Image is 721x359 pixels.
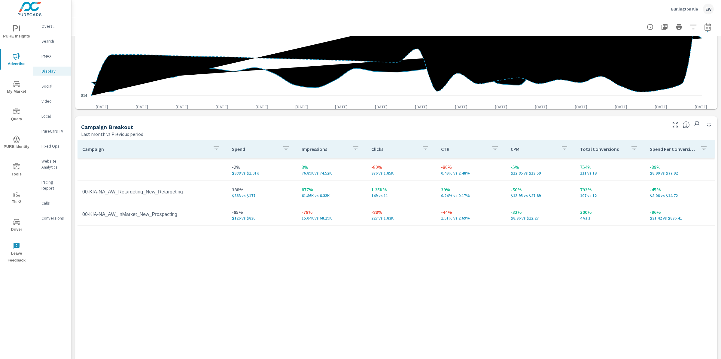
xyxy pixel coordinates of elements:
[82,146,208,152] p: Campaign
[41,158,66,170] p: Website Analytics
[232,163,292,171] p: -2%
[251,104,272,110] p: [DATE]
[232,171,292,175] p: $988 vs $1,013
[0,18,33,266] div: nav menu
[511,208,571,216] p: -32%
[671,120,680,130] button: Make Fullscreen
[511,171,571,175] p: $12.85 vs $13.59
[78,207,227,222] td: 00-KIA-NA_AW_InMarket_New_Prospecting
[331,104,352,110] p: [DATE]
[81,130,143,138] p: Last month vs Previous period
[41,128,66,134] p: PureCars TV
[302,163,362,171] p: 3%
[41,38,66,44] p: Search
[81,94,87,98] text: $14
[650,104,671,110] p: [DATE]
[690,104,711,110] p: [DATE]
[232,216,292,220] p: $126 vs $836
[491,104,512,110] p: [DATE]
[704,120,714,130] button: Minimize Widget
[411,104,432,110] p: [DATE]
[41,113,66,119] p: Local
[33,127,71,136] div: PureCars TV
[302,193,362,198] p: 61,855 vs 6,333
[671,6,698,12] p: Burlington Kia
[33,22,71,31] div: Overall
[692,120,702,130] span: Save this to your personalized report
[33,52,71,61] div: PMAX
[2,191,31,205] span: Tier2
[2,80,31,95] span: My Market
[580,193,640,198] p: 107 vs 12
[371,186,431,193] p: 1.25K%
[371,146,417,152] p: Clicks
[131,104,152,110] p: [DATE]
[302,171,362,175] p: 76,890 vs 74,520
[441,186,501,193] p: 39%
[41,53,66,59] p: PMAX
[302,146,347,152] p: Impressions
[171,104,192,110] p: [DATE]
[650,186,710,193] p: -45%
[683,121,690,128] span: This is a summary of Display performance results by campaign. Each column can be sorted.
[2,163,31,178] span: Tools
[33,97,71,106] div: Video
[41,179,66,191] p: Pacing Report
[33,142,71,151] div: Fixed Ops
[580,146,626,152] p: Total Conversions
[232,193,292,198] p: $863 vs $177
[33,112,71,121] div: Local
[41,200,66,206] p: Calls
[441,171,501,175] p: 0.49% vs 2.48%
[570,104,592,110] p: [DATE]
[78,184,227,199] td: 00-KIA-NA_AW_Retargeting_New_Retargeting
[41,68,66,74] p: Display
[441,216,501,220] p: 1.51% vs 2.69%
[371,208,431,216] p: -88%
[211,104,232,110] p: [DATE]
[33,37,71,46] div: Search
[2,25,31,40] span: PURE Insights
[291,104,312,110] p: [DATE]
[41,23,66,29] p: Overall
[703,4,714,14] div: EW
[371,104,392,110] p: [DATE]
[33,67,71,76] div: Display
[650,163,710,171] p: -89%
[531,104,552,110] p: [DATE]
[33,199,71,208] div: Calls
[511,193,571,198] p: $13.95 vs $27.89
[33,178,71,193] div: Pacing Report
[2,108,31,123] span: Query
[371,193,431,198] p: 149 vs 11
[580,216,640,220] p: 4 vs 1
[659,21,671,33] button: "Export Report to PDF"
[41,215,66,221] p: Conversions
[371,216,431,220] p: 227 vs 1,834
[650,171,710,175] p: $8.90 vs $77.92
[511,163,571,171] p: -5%
[232,208,292,216] p: -85%
[33,157,71,172] div: Website Analytics
[610,104,631,110] p: [DATE]
[302,216,362,220] p: 15,035 vs 68,187
[441,193,501,198] p: 0.24% vs 0.17%
[580,208,640,216] p: 300%
[451,104,472,110] p: [DATE]
[650,216,710,220] p: $31.42 vs $836.41
[580,171,640,175] p: 111 vs 13
[511,186,571,193] p: -50%
[441,208,501,216] p: -44%
[650,146,695,152] p: Spend Per Conversion
[511,146,556,152] p: CPM
[441,146,487,152] p: CTR
[2,53,31,67] span: Advertise
[511,216,571,220] p: $8.36 vs $12.27
[2,218,31,233] span: Driver
[650,208,710,216] p: -96%
[650,193,710,198] p: $8.06 vs $14.72
[2,136,31,150] span: PURE Identity
[441,163,501,171] p: -80%
[91,104,112,110] p: [DATE]
[673,21,685,33] button: Print Report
